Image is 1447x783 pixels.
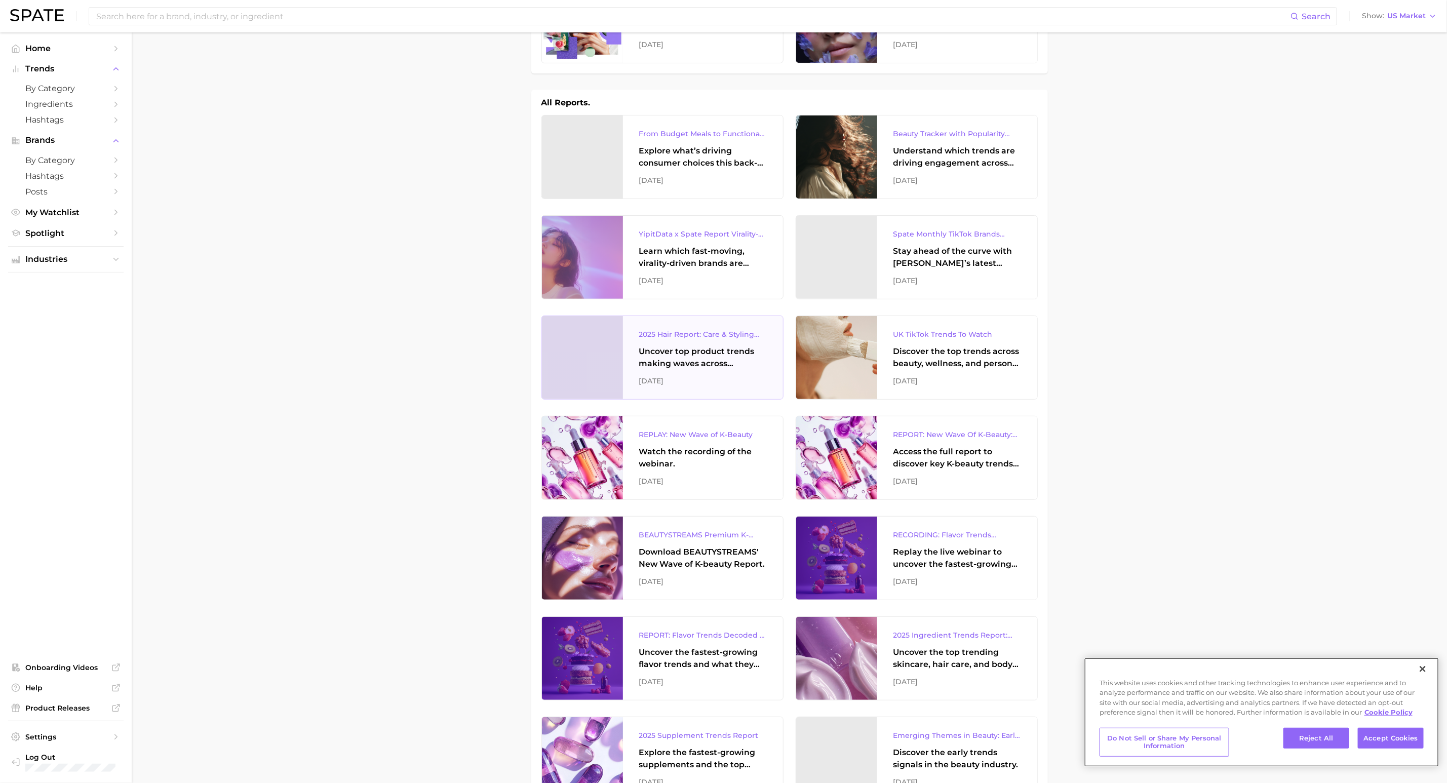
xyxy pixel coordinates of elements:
[639,475,767,487] div: [DATE]
[8,225,124,241] a: Spotlight
[1084,678,1439,723] div: This website uses cookies and other tracking technologies to enhance user experience and to analy...
[639,228,767,240] div: YipitData x Spate Report Virality-Driven Brands Are Taking a Slice of the Beauty Pie
[25,255,106,264] span: Industries
[10,9,64,21] img: SPATE
[25,84,106,93] span: by Category
[8,729,124,745] a: Settings
[639,629,767,641] div: REPORT: Flavor Trends Decoded - What's New & What's Next According to TikTok & Google
[541,215,784,299] a: YipitData x Spate Report Virality-Driven Brands Are Taking a Slice of the Beauty PieLearn which f...
[8,152,124,168] a: by Category
[1302,12,1331,21] span: Search
[893,174,1021,186] div: [DATE]
[639,345,767,370] div: Uncover top product trends making waves across platforms — along with key insights into benefits,...
[893,128,1021,140] div: Beauty Tracker with Popularity Index
[893,145,1021,169] div: Understand which trends are driving engagement across platforms in the skin, hair, makeup, and fr...
[25,115,106,125] span: Hashtags
[8,700,124,716] a: Product Releases
[639,245,767,269] div: Learn which fast-moving, virality-driven brands are leading the pack, the risks of viral growth, ...
[639,546,767,570] div: Download BEAUTYSTREAMS' New Wave of K-beauty Report.
[25,753,142,762] span: Log Out
[25,99,106,109] span: Ingredients
[893,375,1021,387] div: [DATE]
[8,750,124,775] a: Log out. Currently logged in with e-mail kimberley2.gravenor@loreal.com.
[1412,658,1434,680] button: Close
[1359,10,1439,23] button: ShowUS Market
[893,475,1021,487] div: [DATE]
[893,428,1021,441] div: REPORT: New Wave Of K-Beauty: [GEOGRAPHIC_DATA]’s Trending Innovations In Skincare & Color Cosmetics
[893,529,1021,541] div: RECORDING: Flavor Trends Decoded - What's New & What's Next According to TikTok & Google
[1100,728,1229,757] button: Do Not Sell or Share My Personal Information, Opens the preference center dialog
[639,747,767,771] div: Explore the fastest-growing supplements and the top wellness concerns driving consumer demand
[25,136,106,145] span: Brands
[1387,13,1426,19] span: US Market
[639,729,767,741] div: 2025 Supplement Trends Report
[541,97,591,109] h1: All Reports.
[25,171,106,181] span: Hashtags
[796,516,1038,600] a: RECORDING: Flavor Trends Decoded - What's New & What's Next According to TikTok & GoogleReplay th...
[639,676,767,688] div: [DATE]
[25,64,106,73] span: Trends
[8,252,124,267] button: Industries
[639,646,767,671] div: Uncover the fastest-growing flavor trends and what they signal about evolving consumer tastes.
[639,128,767,140] div: From Budget Meals to Functional Snacks: Food & Beverage Trends Shaping Consumer Behavior This Sch...
[1084,658,1439,767] div: Cookie banner
[1364,708,1413,716] a: More information about your privacy, opens in a new tab
[639,375,767,387] div: [DATE]
[541,416,784,500] a: REPLAY: New Wave of K-BeautyWatch the recording of the webinar.[DATE]
[95,8,1290,25] input: Search here for a brand, industry, or ingredient
[25,663,106,672] span: Onboarding Videos
[25,44,106,53] span: Home
[8,41,124,56] a: Home
[893,345,1021,370] div: Discover the top trends across beauty, wellness, and personal care on TikTok [GEOGRAPHIC_DATA].
[8,168,124,184] a: Hashtags
[893,446,1021,470] div: Access the full report to discover key K-beauty trends influencing [DATE] beauty market
[639,328,767,340] div: 2025 Hair Report: Care & Styling Products
[8,133,124,148] button: Brands
[639,275,767,287] div: [DATE]
[639,174,767,186] div: [DATE]
[8,184,124,200] a: Posts
[541,516,784,600] a: BEAUTYSTREAMS Premium K-beauty Trends ReportDownload BEAUTYSTREAMS' New Wave of K-beauty Report.[...
[8,660,124,675] a: Onboarding Videos
[893,575,1021,588] div: [DATE]
[639,575,767,588] div: [DATE]
[541,115,784,199] a: From Budget Meals to Functional Snacks: Food & Beverage Trends Shaping Consumer Behavior This Sch...
[893,275,1021,287] div: [DATE]
[25,155,106,165] span: by Category
[796,215,1038,299] a: Spate Monthly TikTok Brands TrackerStay ahead of the curve with [PERSON_NAME]’s latest monthly tr...
[1283,728,1349,749] button: Reject All
[893,228,1021,240] div: Spate Monthly TikTok Brands Tracker
[796,115,1038,199] a: Beauty Tracker with Popularity IndexUnderstand which trends are driving engagement across platfor...
[639,38,767,51] div: [DATE]
[893,646,1021,671] div: Uncover the top trending skincare, hair care, and body care ingredients capturing attention on Go...
[541,616,784,700] a: REPORT: Flavor Trends Decoded - What's New & What's Next According to TikTok & GoogleUncover the ...
[893,38,1021,51] div: [DATE]
[25,208,106,217] span: My Watchlist
[893,747,1021,771] div: Discover the early trends signals in the beauty industry.
[8,112,124,128] a: Hashtags
[893,729,1021,741] div: Emerging Themes in Beauty: Early Trend Signals with Big Potential
[8,205,124,220] a: My Watchlist
[893,676,1021,688] div: [DATE]
[796,316,1038,400] a: UK TikTok Trends To WatchDiscover the top trends across beauty, wellness, and personal care on Ti...
[893,629,1021,641] div: 2025 Ingredient Trends Report: The Ingredients Defining Beauty in [DATE]
[893,245,1021,269] div: Stay ahead of the curve with [PERSON_NAME]’s latest monthly tracker, spotlighting the fastest-gro...
[25,683,106,692] span: Help
[8,81,124,96] a: by Category
[796,416,1038,500] a: REPORT: New Wave Of K-Beauty: [GEOGRAPHIC_DATA]’s Trending Innovations In Skincare & Color Cosmet...
[1362,13,1384,19] span: Show
[25,732,106,741] span: Settings
[639,446,767,470] div: Watch the recording of the webinar.
[25,228,106,238] span: Spotlight
[1084,658,1439,767] div: Privacy
[25,703,106,713] span: Product Releases
[8,680,124,695] a: Help
[639,529,767,541] div: BEAUTYSTREAMS Premium K-beauty Trends Report
[639,428,767,441] div: REPLAY: New Wave of K-Beauty
[639,145,767,169] div: Explore what’s driving consumer choices this back-to-school season From budget-friendly meals to ...
[796,616,1038,700] a: 2025 Ingredient Trends Report: The Ingredients Defining Beauty in [DATE]Uncover the top trending ...
[25,187,106,197] span: Posts
[8,61,124,76] button: Trends
[893,546,1021,570] div: Replay the live webinar to uncover the fastest-growing flavor trends and what they signal about e...
[541,316,784,400] a: 2025 Hair Report: Care & Styling ProductsUncover top product trends making waves across platforms...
